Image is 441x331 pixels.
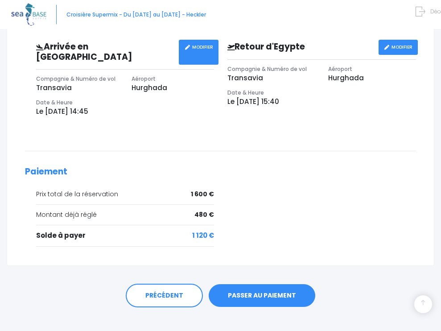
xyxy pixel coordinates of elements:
[328,73,416,83] p: Hurghada
[179,40,218,65] a: MODIFIER
[221,42,372,53] h3: Retour d'Egypte
[29,42,173,62] h3: Arrivée en [GEOGRAPHIC_DATA]
[227,97,416,107] p: Le [DATE] 15:40
[192,231,214,241] span: 1 120 €
[36,210,214,219] div: Montant déjà réglé
[328,65,352,73] span: Aéroport
[36,231,214,241] div: Solde à payer
[126,284,203,308] a: PRÉCÉDENT
[191,190,214,199] span: 1 600 €
[66,11,206,18] span: Croisière Supermix - Du [DATE] au [DATE] - Heckler
[36,190,214,199] div: Prix total de la réservation
[209,284,315,307] a: PASSER AU PAIEMENT
[132,83,214,93] p: Hurghada
[227,89,264,96] span: Date & Heure
[227,73,315,83] p: Transavia
[36,107,214,117] p: Le [DATE] 14:45
[36,75,115,83] span: Compagnie & Numéro de vol
[36,99,73,106] span: Date & Heure
[194,210,214,219] span: 480 €
[379,40,418,55] a: MODIFIER
[25,167,416,177] h2: Paiement
[227,65,307,73] span: Compagnie & Numéro de vol
[36,83,118,93] p: Transavia
[132,75,156,83] span: Aéroport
